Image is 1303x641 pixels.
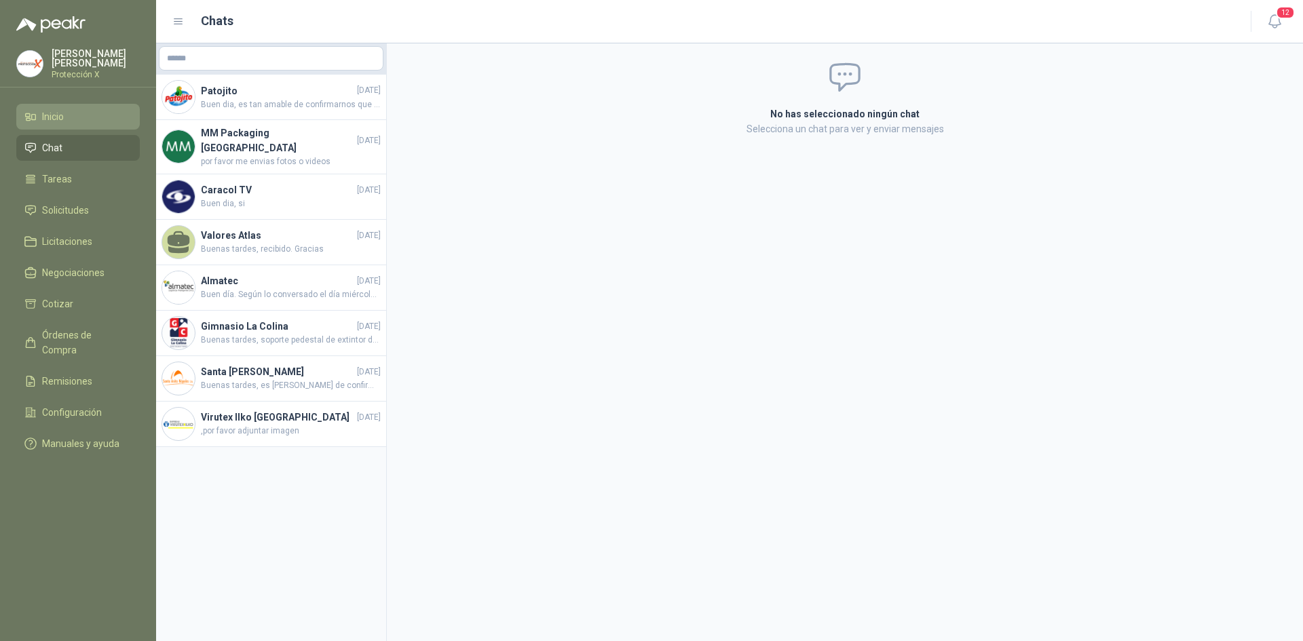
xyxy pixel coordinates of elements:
[16,104,140,130] a: Inicio
[17,51,43,77] img: Company Logo
[608,121,1082,136] p: Selecciona un chat para ver y enviar mensajes
[42,374,92,389] span: Remisiones
[162,271,195,304] img: Company Logo
[201,319,354,334] h4: Gimnasio La Colina
[201,364,354,379] h4: Santa [PERSON_NAME]
[156,265,386,311] a: Company LogoAlmatec[DATE]Buen día. Según lo conversado el día miércoles, esta orden se anulara
[201,334,381,347] span: Buenas tardes, soporte pedestal de extintor de 05 lb no existe debido a su tamaño
[201,125,354,155] h4: MM Packaging [GEOGRAPHIC_DATA]
[201,288,381,301] span: Buen día. Según lo conversado el día miércoles, esta orden se anulara
[42,234,92,249] span: Licitaciones
[156,220,386,265] a: Valores Atlas[DATE]Buenas tardes, recibido. Gracias
[52,71,140,79] p: Protección X
[162,362,195,395] img: Company Logo
[162,81,195,113] img: Company Logo
[201,182,354,197] h4: Caracol TV
[162,180,195,213] img: Company Logo
[16,368,140,394] a: Remisiones
[16,400,140,425] a: Configuración
[156,311,386,356] a: Company LogoGimnasio La Colina[DATE]Buenas tardes, soporte pedestal de extintor de 05 lb no exist...
[1276,6,1295,19] span: 12
[156,75,386,120] a: Company LogoPatojito[DATE]Buen dia, es tan amable de confirmarnos que tipo de señal necesitan
[357,184,381,197] span: [DATE]
[156,356,386,402] a: Company LogoSanta [PERSON_NAME][DATE]Buenas tardes, es [PERSON_NAME] de confirmar si son [DEMOGRA...
[201,379,381,392] span: Buenas tardes, es [PERSON_NAME] de confirmar si son [DEMOGRAPHIC_DATA].500 cajas?
[162,317,195,349] img: Company Logo
[42,265,105,280] span: Negociaciones
[357,320,381,333] span: [DATE]
[1262,9,1287,34] button: 12
[357,411,381,424] span: [DATE]
[156,174,386,220] a: Company LogoCaracol TV[DATE]Buen dia, si
[201,197,381,210] span: Buen dia, si
[201,12,233,31] h1: Chats
[162,130,195,163] img: Company Logo
[357,366,381,378] span: [DATE]
[156,402,386,447] a: Company LogoVirutex Ilko [GEOGRAPHIC_DATA][DATE],por favor adjuntar imagen
[357,275,381,288] span: [DATE]
[52,49,140,68] p: [PERSON_NAME] [PERSON_NAME]
[357,229,381,242] span: [DATE]
[201,228,354,243] h4: Valores Atlas
[357,134,381,147] span: [DATE]
[42,328,127,357] span: Órdenes de Compra
[42,109,64,124] span: Inicio
[201,273,354,288] h4: Almatec
[201,155,381,168] span: por favor me envias fotos o videos
[162,408,195,440] img: Company Logo
[42,405,102,420] span: Configuración
[201,83,354,98] h4: Patojito
[16,431,140,457] a: Manuales y ayuda
[16,135,140,161] a: Chat
[42,296,73,311] span: Cotizar
[201,243,381,256] span: Buenas tardes, recibido. Gracias
[156,120,386,174] a: Company LogoMM Packaging [GEOGRAPHIC_DATA][DATE]por favor me envias fotos o videos
[42,140,62,155] span: Chat
[608,106,1082,121] h2: No has seleccionado ningún chat
[201,98,381,111] span: Buen dia, es tan amable de confirmarnos que tipo de señal necesitan
[357,84,381,97] span: [DATE]
[16,166,140,192] a: Tareas
[16,16,86,33] img: Logo peakr
[16,229,140,254] a: Licitaciones
[16,260,140,286] a: Negociaciones
[42,172,72,187] span: Tareas
[42,203,89,218] span: Solicitudes
[16,322,140,363] a: Órdenes de Compra
[16,291,140,317] a: Cotizar
[16,197,140,223] a: Solicitudes
[42,436,119,451] span: Manuales y ayuda
[201,425,381,438] span: ,por favor adjuntar imagen
[201,410,354,425] h4: Virutex Ilko [GEOGRAPHIC_DATA]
